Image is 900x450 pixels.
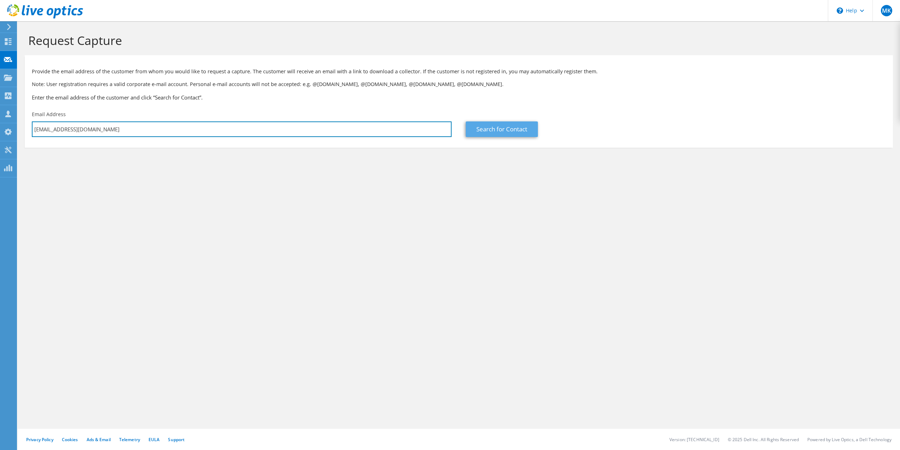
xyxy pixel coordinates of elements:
li: Version: [TECHNICAL_ID] [669,437,719,443]
a: Privacy Policy [26,437,53,443]
li: © 2025 Dell Inc. All Rights Reserved [728,437,799,443]
a: Ads & Email [87,437,111,443]
h3: Enter the email address of the customer and click “Search for Contact”. [32,93,886,101]
a: EULA [149,437,159,443]
a: Search for Contact [466,121,538,137]
a: Support [168,437,185,443]
p: Provide the email address of the customer from whom you would like to request a capture. The cust... [32,68,886,75]
p: Note: User registration requires a valid corporate e-mail account. Personal e-mail accounts will ... [32,80,886,88]
svg: \n [837,7,843,14]
li: Powered by Live Optics, a Dell Technology [807,437,892,443]
a: Cookies [62,437,78,443]
h1: Request Capture [28,33,886,48]
label: Email Address [32,111,66,118]
span: MK [881,5,892,16]
a: Telemetry [119,437,140,443]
